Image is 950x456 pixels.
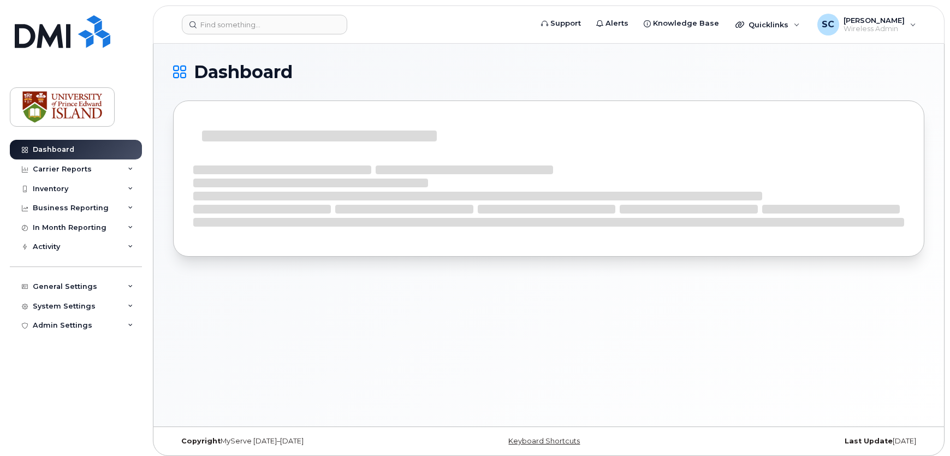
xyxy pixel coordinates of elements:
[194,64,293,80] span: Dashboard
[508,437,580,445] a: Keyboard Shortcuts
[845,437,893,445] strong: Last Update
[181,437,221,445] strong: Copyright
[674,437,924,446] div: [DATE]
[173,437,424,446] div: MyServe [DATE]–[DATE]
